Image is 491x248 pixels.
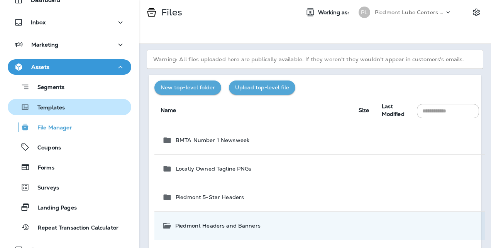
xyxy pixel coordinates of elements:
button: Settings [469,5,483,19]
span: Last Modified [382,103,405,117]
p: Marketing [31,42,58,48]
button: Segments [8,79,131,95]
button: Marketing [8,37,131,52]
p: Surveys [30,184,59,192]
p: Segments [30,84,64,92]
button: Repeat Transaction Calculator [8,219,131,235]
p: Warning: All files uploaded here are publically available. If they weren't they wouldn't appear i... [147,50,483,69]
p: Piedmont 5-Star Headers [176,194,244,200]
button: File Manager [8,119,131,135]
p: Piedmont Headers and Banners [175,223,261,229]
p: Landing Pages [30,204,77,212]
p: Piedmont Lube Centers LLC [375,9,444,15]
p: Templates [30,104,65,112]
p: File Manager [30,124,72,132]
button: Templates [8,99,131,115]
button: New top-level folder [154,80,221,95]
div: PL [359,7,370,18]
button: Landing Pages [8,199,131,215]
p: Locally Owned Tagline PNGs [176,166,252,172]
span: Working as: [318,9,351,16]
button: Assets [8,59,131,75]
button: Coupons [8,139,131,155]
button: Inbox [8,15,131,30]
p: Files [158,7,182,18]
p: Inbox [31,19,46,25]
p: BMTA Number 1 Newsweek [176,137,249,143]
p: Repeat Transaction Calculator [30,225,119,232]
p: Forms [30,164,54,172]
p: Coupons [30,144,61,152]
p: Assets [31,64,49,70]
button: Surveys [8,179,131,195]
span: Name [161,107,176,114]
span: Size [359,107,369,114]
button: Upload top-level file [229,80,295,95]
button: Forms [8,159,131,175]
